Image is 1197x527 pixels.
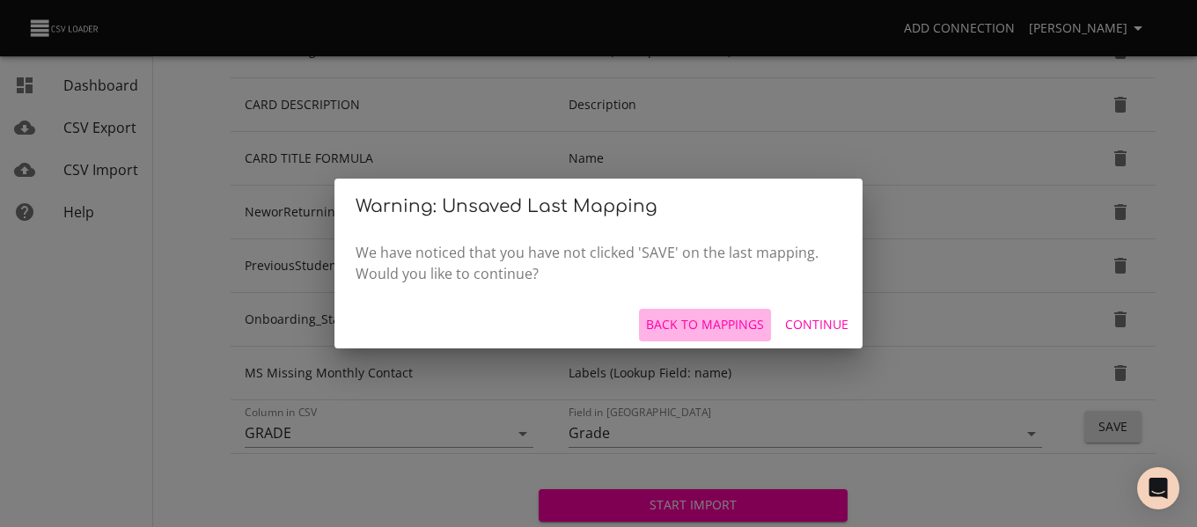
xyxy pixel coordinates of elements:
span: Continue [785,314,848,336]
button: Continue [778,309,856,341]
p: We have noticed that you have not clicked 'SAVE' on the last mapping. Would you like to continue? [356,242,841,284]
h2: Warning: Unsaved Last Mapping [356,193,841,221]
button: Back to mappings [639,309,771,341]
div: Open Intercom Messenger [1137,467,1179,509]
span: Back to mappings [646,314,764,336]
